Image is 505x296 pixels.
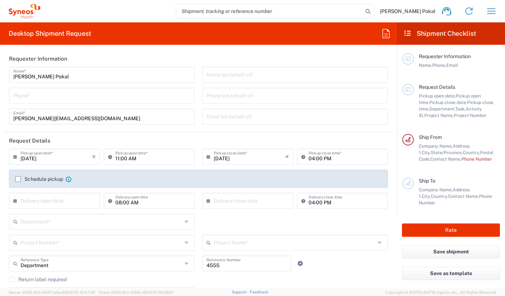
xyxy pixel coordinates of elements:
button: Rate [402,223,500,237]
a: Feedback [250,290,268,294]
button: Save shipment [402,245,500,258]
input: Shipment, tracking or reference number [176,4,363,18]
span: Client: 2025.19.0-129fbcf [98,290,173,295]
h2: Request Details [9,137,50,144]
label: Schedule pickup [15,176,63,182]
span: State/Province, [431,150,463,155]
span: Ship From [419,134,442,140]
span: Company Name, [419,187,453,192]
span: Country, [431,193,448,199]
span: Request Details [419,84,455,90]
span: Phone, [432,62,446,68]
i: × [285,151,289,162]
label: Return label required [9,277,67,282]
span: [DATE] 10:47:06 [66,290,95,295]
span: Pickup open date, [419,93,456,99]
span: [DATE] 09:39:01 [144,290,173,295]
i: × [92,151,96,162]
span: Email [446,62,458,68]
button: Save as template [402,267,500,280]
h2: Shipment Checklist [403,29,476,38]
span: [PERSON_NAME] Pokal [380,8,435,14]
span: Server: 2025.19.0-d447cefac8f [9,290,95,295]
a: Add Reference [295,258,305,269]
span: Country, [463,150,480,155]
span: Project Number [454,113,487,118]
span: Ship To [419,178,435,184]
span: Contact Name, [430,156,461,162]
span: Phone Number [461,156,492,162]
span: Company Name, [419,143,453,149]
span: Pickup close date, [429,100,467,105]
span: Contact Name, [448,193,479,199]
h2: Desktop Shipment Request [9,29,91,38]
span: Copyright © [DATE]-[DATE] Agistix Inc., All Rights Reserved [385,289,496,296]
a: Support [232,290,250,294]
h2: Requester Information [9,55,67,62]
span: Department, [429,106,455,112]
span: City, [422,150,431,155]
span: City, [422,193,431,199]
span: Name, [419,62,432,68]
span: Requester Information [419,53,471,59]
span: Task, [455,106,466,112]
span: Project Name, [424,113,454,118]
